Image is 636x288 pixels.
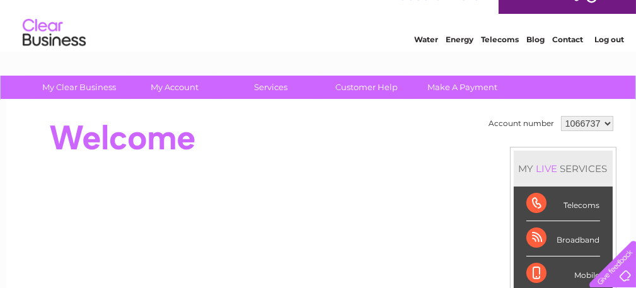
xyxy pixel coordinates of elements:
[219,76,323,99] a: Services
[481,54,519,63] a: Telecoms
[27,76,131,99] a: My Clear Business
[534,163,560,175] div: LIVE
[514,151,613,187] div: MY SERVICES
[526,54,545,63] a: Blog
[414,54,438,63] a: Water
[315,76,419,99] a: Customer Help
[486,113,558,134] td: Account number
[21,7,616,61] div: Clear Business is a trading name of Verastar Limited (registered in [GEOGRAPHIC_DATA] No. 3667643...
[526,221,600,256] div: Broadband
[410,76,514,99] a: Make A Payment
[594,54,624,63] a: Log out
[123,76,227,99] a: My Account
[552,54,583,63] a: Contact
[446,54,473,63] a: Energy
[22,33,86,71] img: logo.png
[526,187,600,221] div: Telecoms
[398,6,485,22] a: 0333 014 3131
